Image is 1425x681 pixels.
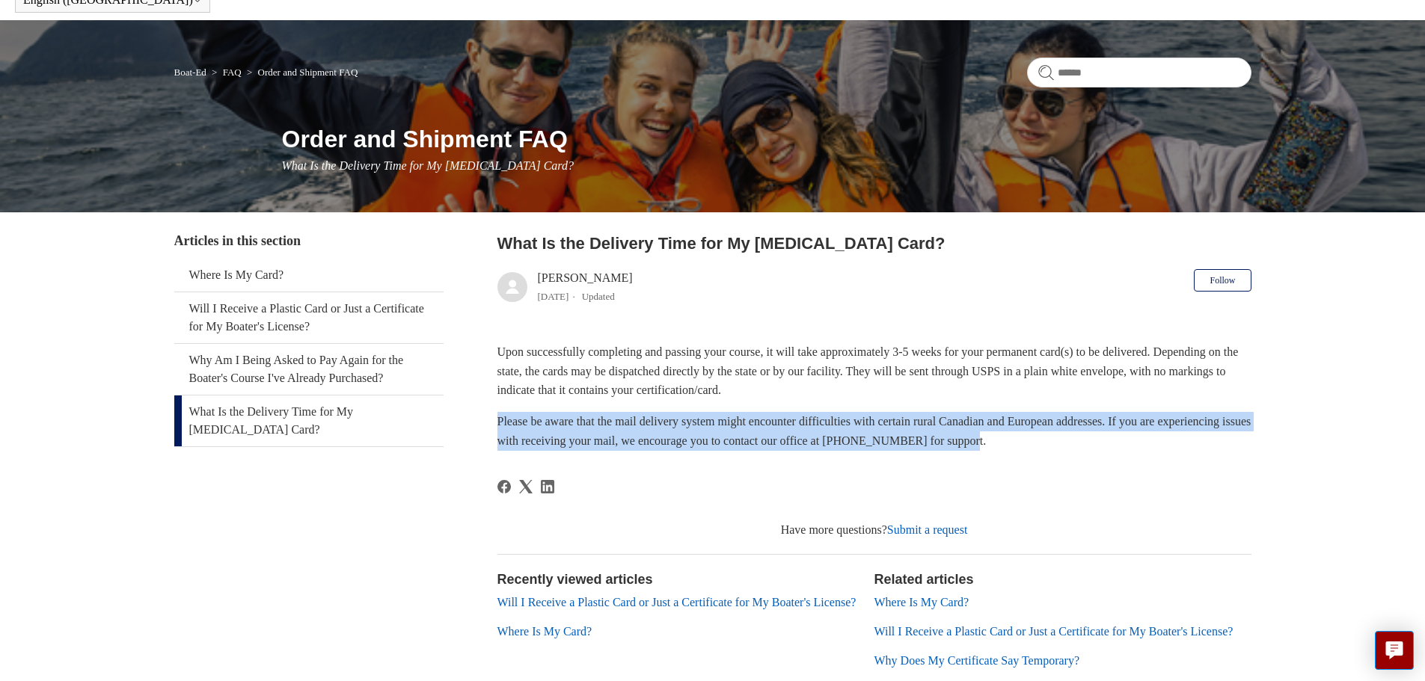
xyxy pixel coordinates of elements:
a: Will I Receive a Plastic Card or Just a Certificate for My Boater's License? [497,596,856,608]
p: Please be aware that the mail delivery system might encounter difficulties with certain rural Can... [497,412,1251,450]
p: Upon successfully completing and passing your course, it will take approximately 3-5 weeks for yo... [497,342,1251,400]
time: 05/09/2024, 14:28 [538,291,569,302]
a: Where Is My Card? [497,625,592,638]
a: Will I Receive a Plastic Card or Just a Certificate for My Boater's License? [874,625,1234,638]
li: Boat-Ed [174,67,209,78]
a: Order and Shipment FAQ [258,67,358,78]
li: Updated [582,291,615,302]
svg: Share this page on X Corp [519,480,533,493]
button: Follow Article [1194,269,1251,292]
div: Have more questions? [497,521,1251,539]
a: Will I Receive a Plastic Card or Just a Certificate for My Boater's License? [174,292,444,343]
a: Where Is My Card? [174,259,444,292]
a: Facebook [497,480,511,493]
li: FAQ [209,67,244,78]
a: Why Am I Being Asked to Pay Again for the Boater's Course I've Already Purchased? [174,344,444,395]
svg: Share this page on Facebook [497,480,511,493]
li: Order and Shipment FAQ [244,67,358,78]
svg: Share this page on LinkedIn [541,480,554,493]
a: LinkedIn [541,480,554,493]
a: FAQ [223,67,242,78]
a: Where Is My Card? [874,596,969,608]
a: X Corp [519,480,533,493]
h1: Order and Shipment FAQ [282,121,1251,157]
input: Search [1027,58,1251,87]
h2: Related articles [874,570,1251,590]
h2: What Is the Delivery Time for My Boating Card? [497,231,1251,256]
a: What Is the Delivery Time for My [MEDICAL_DATA] Card? [174,395,444,446]
a: Boat-Ed [174,67,206,78]
button: Live chat [1375,631,1414,670]
h2: Recently viewed articles [497,570,859,590]
a: Submit a request [887,523,968,536]
a: Why Does My Certificate Say Temporary? [874,654,1080,667]
span: What Is the Delivery Time for My [MEDICAL_DATA] Card? [282,159,574,172]
span: Articles in this section [174,233,301,248]
div: [PERSON_NAME] [538,269,633,305]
